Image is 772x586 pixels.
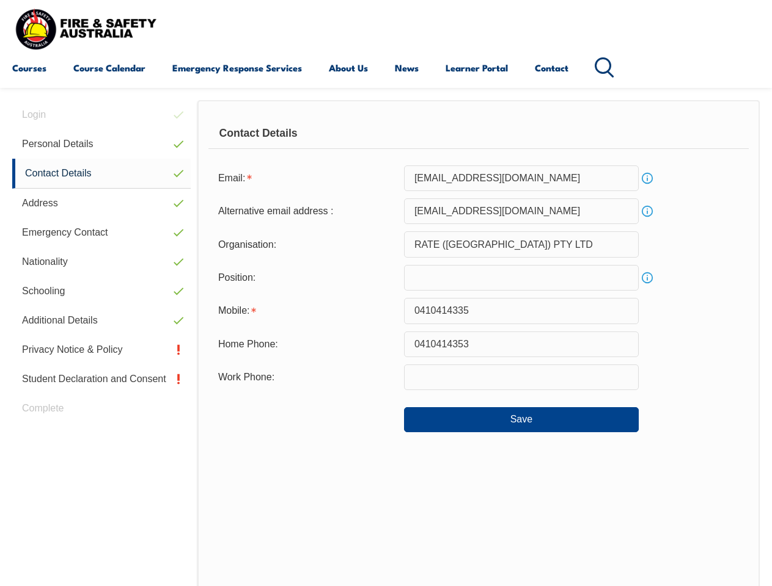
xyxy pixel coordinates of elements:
[208,200,404,223] div: Alternative email address :
[12,247,191,277] a: Nationality
[208,299,404,322] div: Mobile is required.
[208,266,404,289] div: Position:
[404,364,639,390] input: Phone numbers must be numeric, 10 characters and contain no spaces.
[12,189,191,218] a: Address
[12,218,191,247] a: Emergency Contact
[639,203,656,220] a: Info
[395,53,419,82] a: News
[12,364,191,394] a: Student Declaration and Consent
[208,366,404,389] div: Work Phone:
[446,53,508,82] a: Learner Portal
[208,167,404,190] div: Email is required.
[208,118,749,149] div: Contact Details
[404,407,639,432] button: Save
[12,335,191,364] a: Privacy Notice & Policy
[639,269,656,286] a: Info
[12,53,46,82] a: Courses
[12,129,191,159] a: Personal Details
[73,53,145,82] a: Course Calendar
[329,53,368,82] a: About Us
[404,331,639,357] input: Phone numbers must be numeric, 10 characters and contain no spaces.
[535,53,568,82] a: Contact
[12,277,191,306] a: Schooling
[639,170,656,187] a: Info
[12,159,191,189] a: Contact Details
[404,298,639,324] input: Mobile numbers must be numeric, 10 characters and contain no spaces.
[208,233,404,256] div: Organisation:
[12,306,191,335] a: Additional Details
[208,333,404,356] div: Home Phone:
[172,53,302,82] a: Emergency Response Services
